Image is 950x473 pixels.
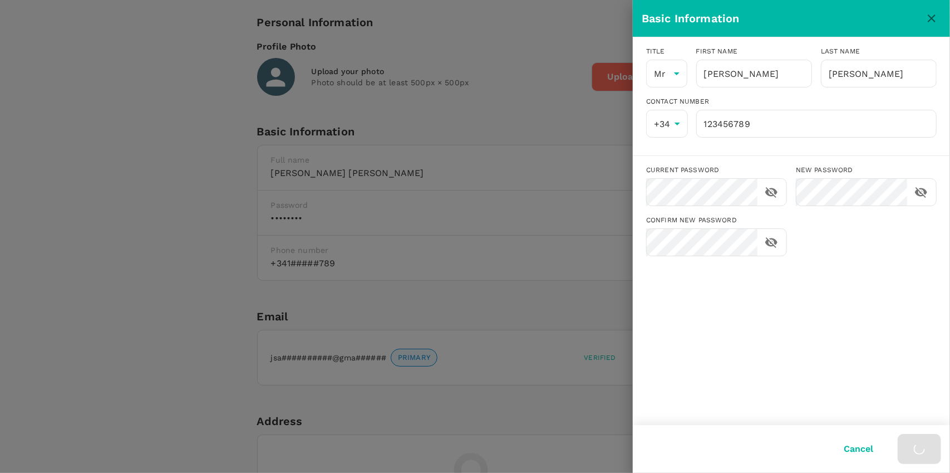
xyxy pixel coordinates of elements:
div: Title [646,46,687,57]
div: Confirm new password [646,215,787,226]
button: Cancel [828,435,889,463]
button: toggle password visibility [912,183,931,202]
div: Contact Number [646,96,937,108]
div: Basic Information [642,9,922,27]
div: +34 [646,110,688,138]
div: Last name [821,46,937,57]
div: First name [696,46,812,57]
div: New password [796,165,937,176]
button: toggle password visibility [762,183,781,202]
span: +34 [654,119,670,129]
button: toggle password visibility [762,233,781,252]
button: close [922,9,941,28]
div: Mr [646,60,687,87]
div: Current password [646,165,787,176]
